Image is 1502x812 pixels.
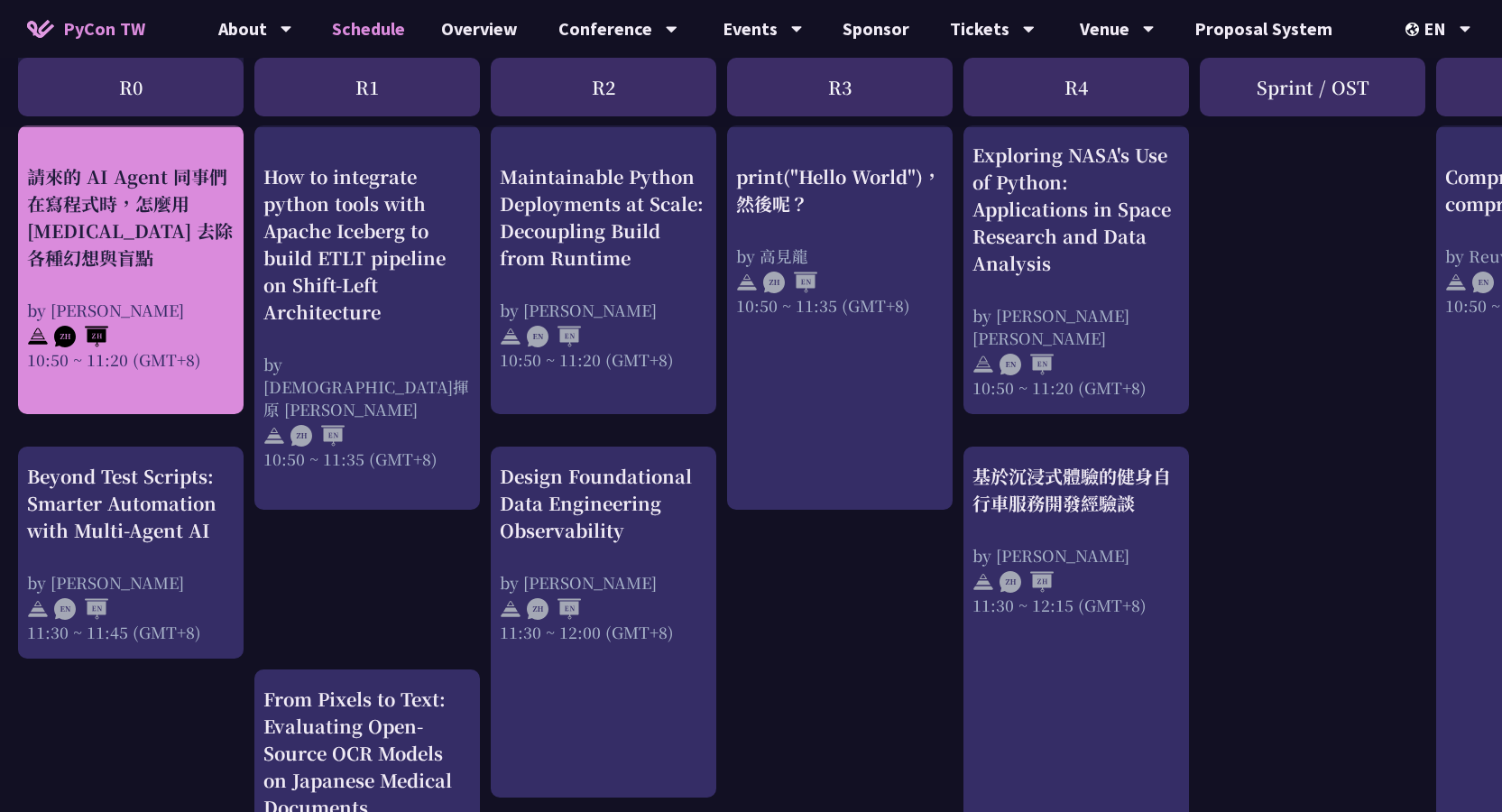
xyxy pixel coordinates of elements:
div: R2 [491,58,716,116]
div: by [PERSON_NAME] [27,298,235,320]
img: svg+xml;base64,PHN2ZyB4bWxucz0iaHR0cDovL3d3dy53My5vcmcvMjAwMC9zdmciIHdpZHRoPSIyNCIgaGVpZ2h0PSIyNC... [1445,272,1467,293]
div: Design Foundational Data Engineering Observability [500,463,707,544]
div: 請來的 AI Agent 同事們在寫程式時，怎麼用 [MEDICAL_DATA] 去除各種幻想與盲點 [27,162,235,271]
div: 10:50 ~ 11:35 (GMT+8) [263,447,471,469]
a: Maintainable Python Deployments at Scale: Decoupling Build from Runtime by [PERSON_NAME] 10:50 ~ ... [500,142,707,349]
div: by [PERSON_NAME] [27,571,235,594]
div: Maintainable Python Deployments at Scale: Decoupling Build from Runtime [500,162,707,271]
img: svg+xml;base64,PHN2ZyB4bWxucz0iaHR0cDovL3d3dy53My5vcmcvMjAwMC9zdmciIHdpZHRoPSIyNCIgaGVpZ2h0PSIyNC... [500,326,521,347]
a: 基於沉浸式體驗的健身自行車服務開發經驗談 by [PERSON_NAME] 11:30 ~ 12:15 (GMT+8) [972,463,1180,616]
div: R1 [254,58,480,116]
div: 11:30 ~ 12:00 (GMT+8) [500,621,707,643]
img: Home icon of PyCon TW 2025 [27,20,54,38]
img: svg+xml;base64,PHN2ZyB4bWxucz0iaHR0cDovL3d3dy53My5vcmcvMjAwMC9zdmciIHdpZHRoPSIyNCIgaGVpZ2h0PSIyNC... [972,354,994,375]
img: svg+xml;base64,PHN2ZyB4bWxucz0iaHR0cDovL3d3dy53My5vcmcvMjAwMC9zdmciIHdpZHRoPSIyNCIgaGVpZ2h0PSIyNC... [736,272,758,293]
div: by [PERSON_NAME] [PERSON_NAME] [972,304,1180,349]
div: R4 [963,58,1189,116]
div: by [PERSON_NAME] [972,544,1180,567]
img: ENEN.5a408d1.svg [1000,354,1054,375]
div: R3 [727,58,953,116]
a: Beyond Test Scripts: Smarter Automation with Multi-Agent AI by [PERSON_NAME] 11:30 ~ 11:45 (GMT+8) [27,463,235,643]
div: 11:30 ~ 11:45 (GMT+8) [27,621,235,643]
div: 基於沉浸式體驗的健身自行車服務開發經驗談 [972,463,1180,517]
img: ZHEN.371966e.svg [763,272,817,293]
div: 10:50 ~ 11:20 (GMT+8) [27,347,235,370]
a: How to integrate python tools with Apache Iceberg to build ETLT pipeline on Shift-Left Architectu... [263,142,471,448]
img: ZHZH.38617ef.svg [54,326,108,347]
div: print("Hello World")，然後呢？ [736,162,944,217]
img: svg+xml;base64,PHN2ZyB4bWxucz0iaHR0cDovL3d3dy53My5vcmcvMjAwMC9zdmciIHdpZHRoPSIyNCIgaGVpZ2h0PSIyNC... [972,571,994,593]
div: Beyond Test Scripts: Smarter Automation with Multi-Agent AI [27,463,235,544]
a: PyCon TW [9,6,163,51]
a: Exploring NASA's Use of Python: Applications in Space Research and Data Analysis by [PERSON_NAME]... [972,142,1180,399]
div: by 高見龍 [736,244,944,266]
img: svg+xml;base64,PHN2ZyB4bWxucz0iaHR0cDovL3d3dy53My5vcmcvMjAwMC9zdmciIHdpZHRoPSIyNCIgaGVpZ2h0PSIyNC... [500,598,521,620]
img: ZHEN.371966e.svg [290,425,345,447]
div: Exploring NASA's Use of Python: Applications in Space Research and Data Analysis [972,142,1180,277]
img: ENEN.5a408d1.svg [54,598,108,620]
img: svg+xml;base64,PHN2ZyB4bWxucz0iaHR0cDovL3d3dy53My5vcmcvMjAwMC9zdmciIHdpZHRoPSIyNCIgaGVpZ2h0PSIyNC... [27,598,49,620]
div: R0 [18,58,244,116]
img: ZHEN.371966e.svg [527,598,581,620]
img: Locale Icon [1405,23,1424,36]
div: 10:50 ~ 11:20 (GMT+8) [500,347,707,370]
img: svg+xml;base64,PHN2ZyB4bWxucz0iaHR0cDovL3d3dy53My5vcmcvMjAwMC9zdmciIHdpZHRoPSIyNCIgaGVpZ2h0PSIyNC... [27,326,49,347]
a: print("Hello World")，然後呢？ by 高見龍 10:50 ~ 11:35 (GMT+8) [736,142,944,295]
div: 10:50 ~ 11:35 (GMT+8) [736,293,944,316]
a: 請來的 AI Agent 同事們在寫程式時，怎麼用 [MEDICAL_DATA] 去除各種幻想與盲點 by [PERSON_NAME] 10:50 ~ 11:20 (GMT+8) [27,142,235,349]
div: by [PERSON_NAME] [500,298,707,320]
div: 10:50 ~ 11:20 (GMT+8) [972,376,1180,399]
div: by [PERSON_NAME] [500,571,707,594]
div: 11:30 ~ 12:15 (GMT+8) [972,594,1180,616]
div: How to integrate python tools with Apache Iceberg to build ETLT pipeline on Shift-Left Architecture [263,162,471,325]
img: ENEN.5a408d1.svg [527,326,581,347]
div: by [DEMOGRAPHIC_DATA]揮原 [PERSON_NAME] [263,352,471,420]
img: ZHZH.38617ef.svg [1000,571,1054,593]
div: Sprint / OST [1200,58,1425,116]
span: PyCon TW [63,15,145,42]
img: svg+xml;base64,PHN2ZyB4bWxucz0iaHR0cDovL3d3dy53My5vcmcvMjAwMC9zdmciIHdpZHRoPSIyNCIgaGVpZ2h0PSIyNC... [263,425,285,447]
a: Design Foundational Data Engineering Observability by [PERSON_NAME] 11:30 ~ 12:00 (GMT+8) [500,463,707,643]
